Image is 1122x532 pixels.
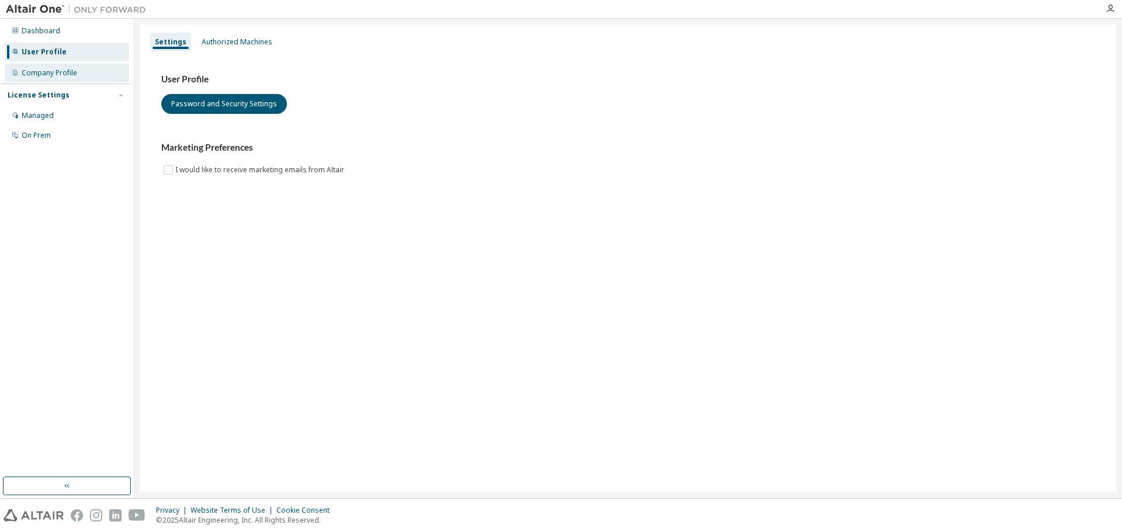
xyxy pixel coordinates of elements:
img: Altair One [6,4,152,15]
h3: Marketing Preferences [161,142,1095,154]
img: altair_logo.svg [4,509,64,521]
div: Cookie Consent [276,506,337,515]
img: youtube.svg [129,509,146,521]
label: I would like to receive marketing emails from Altair [175,163,347,177]
button: Password and Security Settings [161,94,287,114]
div: Dashboard [22,26,60,36]
div: Managed [22,111,54,120]
div: Settings [155,37,186,47]
img: linkedin.svg [109,509,122,521]
img: instagram.svg [90,509,102,521]
div: Authorized Machines [202,37,272,47]
div: Company Profile [22,68,77,78]
h3: User Profile [161,74,1095,85]
p: © 2025 Altair Engineering, Inc. All Rights Reserved. [156,515,337,525]
div: License Settings [8,91,70,100]
img: facebook.svg [71,509,83,521]
div: On Prem [22,131,51,140]
div: User Profile [22,47,67,57]
div: Website Terms of Use [191,506,276,515]
div: Privacy [156,506,191,515]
